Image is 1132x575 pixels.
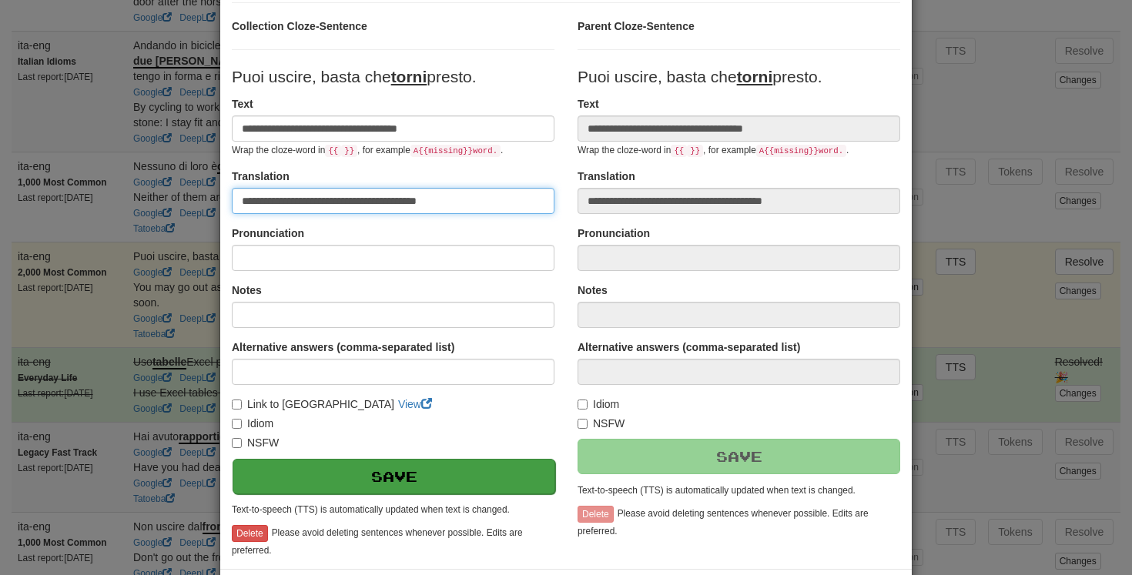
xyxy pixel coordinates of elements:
label: Idiom [232,416,273,431]
button: Save [233,459,555,494]
input: NSFW [232,438,242,448]
label: Notes [578,282,608,298]
input: NSFW [578,419,588,429]
label: Link to [GEOGRAPHIC_DATA] [232,396,394,412]
label: Alternative answers (comma-separated list) [578,339,800,355]
input: Link to [GEOGRAPHIC_DATA] [232,399,242,410]
u: torni [737,68,773,85]
label: Translation [232,169,290,184]
label: Translation [578,169,635,184]
button: Delete [578,506,614,523]
label: NSFW [578,416,625,431]
code: }} [341,145,357,157]
label: Text [578,96,599,112]
label: Alternative answers (comma-separated list) [232,339,454,355]
button: Delete [232,525,268,542]
code: }} [687,145,703,157]
input: Idiom [232,419,242,429]
button: Save [578,439,900,474]
code: A {{ missing }} word. [410,145,501,157]
label: Idiom [578,396,619,412]
small: Please avoid deleting sentences whenever possible. Edits are preferred. [232,527,523,555]
span: Puoi uscire, basta che presto. [232,68,476,85]
strong: Parent Cloze-Sentence [578,20,695,32]
label: Text [232,96,253,112]
span: Puoi uscire, basta che presto. [578,68,822,85]
code: {{ [671,145,687,157]
small: Wrap the cloze-word in , for example . [578,145,849,155]
small: Text-to-speech (TTS) is automatically updated when text is changed. [232,504,510,515]
input: Idiom [578,399,588,410]
label: Notes [232,282,262,298]
small: Text-to-speech (TTS) is automatically updated when text is changed. [578,485,856,496]
small: Please avoid deleting sentences whenever possible. Edits are preferred. [578,508,869,536]
label: Pronunciation [578,226,650,241]
strong: Collection Cloze-Sentence [232,20,367,32]
code: A {{ missing }} word. [756,145,846,157]
code: {{ [325,145,341,157]
small: Wrap the cloze-word in , for example . [232,145,503,155]
a: View [398,398,432,410]
u: torni [391,68,427,85]
label: Pronunciation [232,226,304,241]
label: NSFW [232,435,279,450]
